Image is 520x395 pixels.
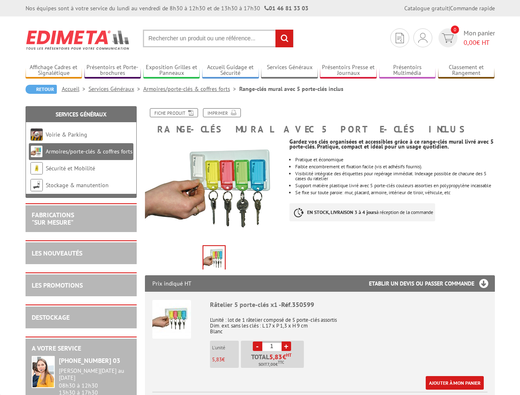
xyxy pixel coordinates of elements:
a: Stockage & manutention [46,181,109,189]
strong: Gardez vos clés organisées et accessibles grâce à ce range-clés mural livré avec 5 porte-clés. Pr... [289,138,494,150]
strong: 01 46 81 33 03 [264,5,308,12]
a: devis rapide 0 Mon panier 0,00€ HT [436,28,495,47]
p: L'unité : lot de 1 râtelier composé de 5 porte-clés assortis Dim. ext. sans les clés : L 17 x P 1... [210,311,487,335]
p: Se fixe sur toute paroie: mur, placard, armoire, intérieur de tiroir, véhicule, etc [295,190,494,195]
a: Services Généraux [261,64,318,77]
img: porte_cles_350599.jpg [203,246,225,272]
img: Voirie & Parking [30,128,43,141]
a: Armoires/porte-clés & coffres forts [143,85,239,93]
li: Faible encombrement et fixation facile (vis et adhésifs fournis). [295,164,494,169]
div: [PERSON_NAME][DATE] au [DATE] [59,367,131,381]
span: 5,83 [269,353,282,360]
div: | [404,4,495,12]
a: Accueil [62,85,89,93]
a: Sécurité et Mobilité [46,165,95,172]
p: à réception de la commande [289,203,435,221]
a: Retour [26,85,57,94]
span: € [282,353,286,360]
div: Nos équipes sont à votre service du lundi au vendredi de 8h30 à 12h30 et de 13h30 à 17h30 [26,4,308,12]
img: Edimeta [26,25,131,55]
a: Ajouter à mon panier [426,376,484,390]
span: Réf.350599 [281,300,314,309]
p: Prix indiqué HT [152,275,191,292]
img: porte_cles_350599.jpg [145,138,284,242]
a: - [253,342,262,351]
span: 5,83 [212,356,222,363]
li: Range-clés mural avec 5 porte-clés inclus [239,85,343,93]
p: L'unité [212,345,239,351]
span: € HT [464,38,495,47]
a: Présentoirs et Porte-brochures [84,64,141,77]
img: devis rapide [396,33,404,43]
a: FABRICATIONS"Sur Mesure" [32,211,74,226]
a: Présentoirs Presse et Journaux [320,64,377,77]
span: Soit € [259,361,284,368]
strong: EN STOCK, LIVRAISON 3 à 4 jours [307,209,376,215]
p: Total [243,353,304,368]
a: Voirie & Parking [46,131,87,138]
span: Mon panier [464,28,495,47]
a: Services Généraux [89,85,143,93]
input: rechercher [275,30,293,47]
sup: TTC [278,360,284,365]
a: Fiche produit [150,108,198,117]
img: Stockage & manutention [30,179,43,191]
a: Classement et Rangement [438,64,495,77]
a: Affichage Cadres et Signalétique [26,64,82,77]
a: Imprimer [203,108,241,117]
a: Présentoirs Multimédia [379,64,436,77]
a: Exposition Grilles et Panneaux [143,64,200,77]
h3: Etablir un devis ou passer commande [369,275,495,292]
a: Armoires/porte-clés & coffres forts [46,148,133,155]
a: LES PROMOTIONS [32,281,83,289]
span: 7,00 [267,361,275,368]
a: + [282,342,291,351]
li: Visibilité intégrale des étiquettes pour repérage immédiat. Indexage possible de chacune des 5 ca... [295,171,494,181]
p: € [212,357,239,362]
img: devis rapide [418,33,427,43]
a: LES NOUVEAUTÉS [32,249,82,257]
h2: A votre service [32,345,131,352]
img: Sécurité et Mobilité [30,162,43,174]
img: Râtelier 5 porte-clés x1 [152,300,191,339]
li: Support matière plastique livré avec 5 porte-clés couleurs assorties en polypropylène incassable [295,183,494,188]
span: 0 [451,26,459,34]
li: Pratique et économique [295,157,494,162]
div: Râtelier 5 porte-clés x1 - [210,300,487,309]
img: devis rapide [442,33,454,43]
strong: [PHONE_NUMBER] 03 [59,356,120,365]
sup: HT [286,352,291,358]
img: Armoires/porte-clés & coffres forts [30,145,43,158]
a: Accueil Guidage et Sécurité [202,64,259,77]
a: Catalogue gratuit [404,5,449,12]
input: Rechercher un produit ou une référence... [143,30,294,47]
a: Services Généraux [56,111,107,118]
span: 0,00 [464,38,476,46]
a: Commande rapide [450,5,495,12]
a: DESTOCKAGE [32,313,70,321]
img: widget-service.jpg [32,356,55,388]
